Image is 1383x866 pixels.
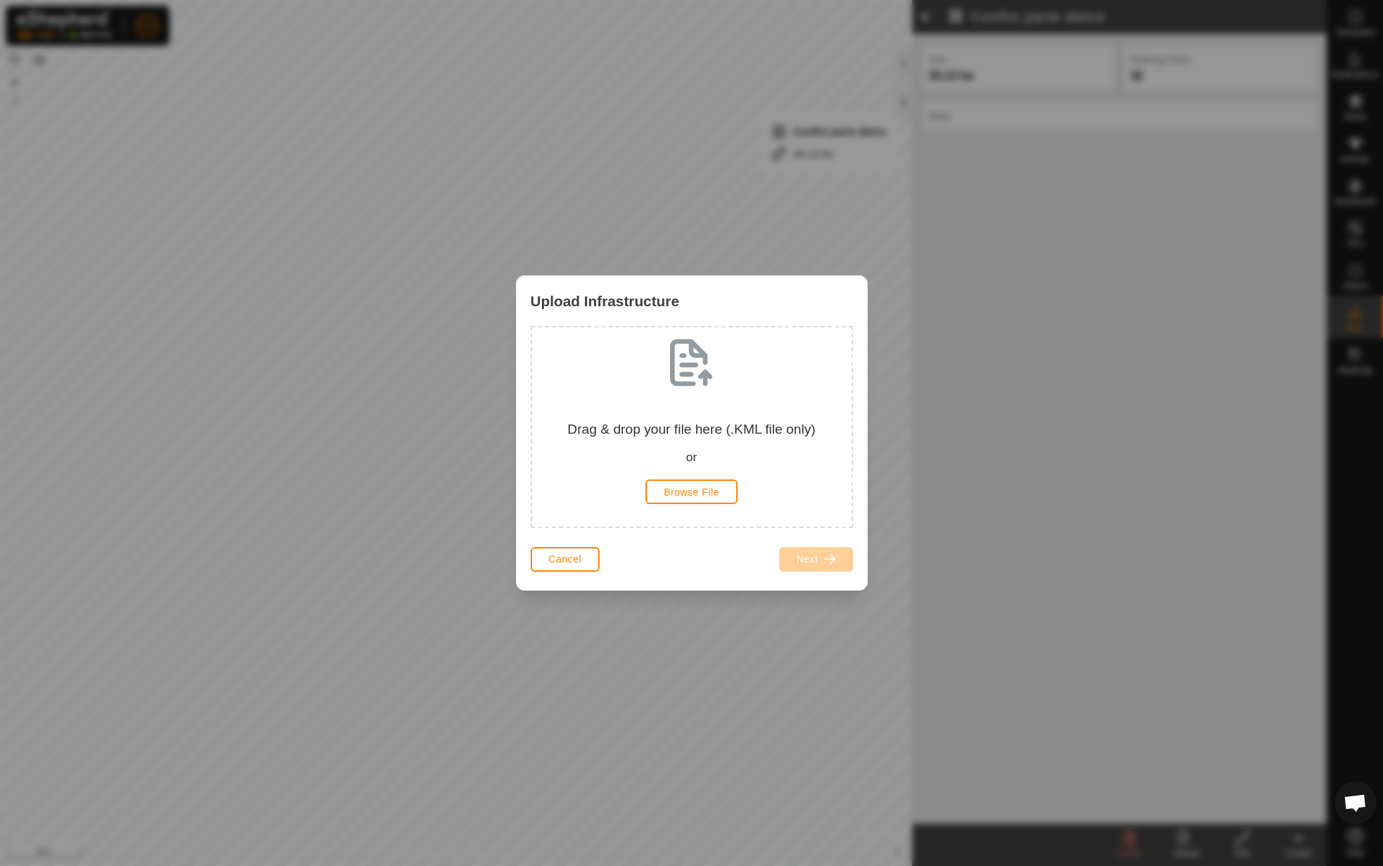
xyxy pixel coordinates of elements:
button: Browse File [645,479,738,504]
button: Next [779,547,853,572]
span: Upload Infrastructure [531,290,679,312]
div: or [543,448,840,467]
span: Next [797,553,819,565]
div: Drag & drop your file here (.KML file only) [543,420,840,467]
div: Aprire la chat [1334,782,1377,824]
button: Cancel [531,547,600,572]
span: Browse File [664,487,719,498]
span: Cancel [549,553,582,565]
